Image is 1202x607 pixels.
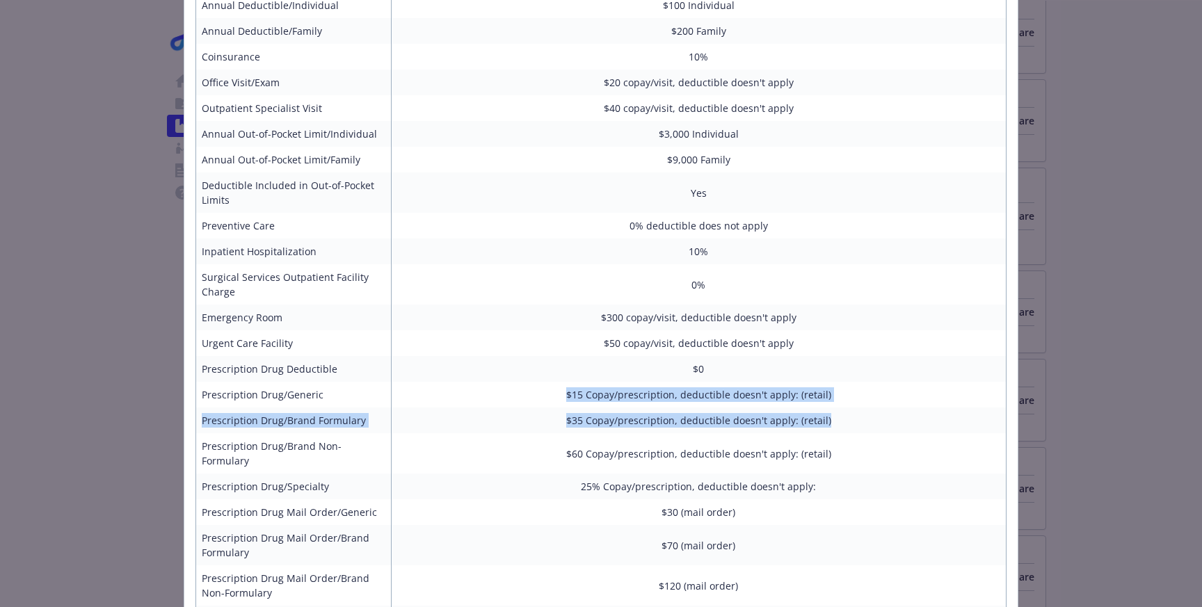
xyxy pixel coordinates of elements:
td: $0 [391,356,1006,382]
td: Annual Deductible/Family [196,18,392,44]
td: Emergency Room [196,305,392,330]
td: $3,000 Individual [391,121,1006,147]
td: $50 copay/visit, deductible doesn't apply [391,330,1006,356]
td: Yes [391,172,1006,213]
td: Annual Out-of-Pocket Limit/Family [196,147,392,172]
td: Deductible Included in Out-of-Pocket Limits [196,172,392,213]
td: Preventive Care [196,213,392,238]
td: Prescription Drug/Specialty [196,474,392,499]
td: Prescription Drug/Brand Formulary [196,407,392,433]
td: Coinsurance [196,44,392,70]
td: Prescription Drug Mail Order/Brand Non-Formulary [196,565,392,606]
td: Prescription Drug Mail Order/Generic [196,499,392,525]
td: 0% deductible does not apply [391,213,1006,238]
td: $40 copay/visit, deductible doesn't apply [391,95,1006,121]
td: Prescription Drug/Brand Non-Formulary [196,433,392,474]
td: 10% [391,238,1006,264]
td: Office Visit/Exam [196,70,392,95]
td: $60 Copay/prescription, deductible doesn't apply: (retail) [391,433,1006,474]
td: Surgical Services Outpatient Facility Charge [196,264,392,305]
td: $120 (mail order) [391,565,1006,606]
td: Prescription Drug Deductible [196,356,392,382]
td: 0% [391,264,1006,305]
td: Inpatient Hospitalization [196,238,392,264]
td: $20 copay/visit, deductible doesn't apply [391,70,1006,95]
td: $30 (mail order) [391,499,1006,525]
td: Annual Out-of-Pocket Limit/Individual [196,121,392,147]
td: $300 copay/visit, deductible doesn't apply [391,305,1006,330]
td: 10% [391,44,1006,70]
td: Outpatient Specialist Visit [196,95,392,121]
td: $35 Copay/prescription, deductible doesn't apply: (retail) [391,407,1006,433]
td: 25% Copay/prescription, deductible doesn't apply: [391,474,1006,499]
td: Urgent Care Facility [196,330,392,356]
td: $15 Copay/prescription, deductible doesn't apply: (retail) [391,382,1006,407]
td: $70 (mail order) [391,525,1006,565]
td: Prescription Drug/Generic [196,382,392,407]
td: $9,000 Family [391,147,1006,172]
td: Prescription Drug Mail Order/Brand Formulary [196,525,392,565]
td: $200 Family [391,18,1006,44]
